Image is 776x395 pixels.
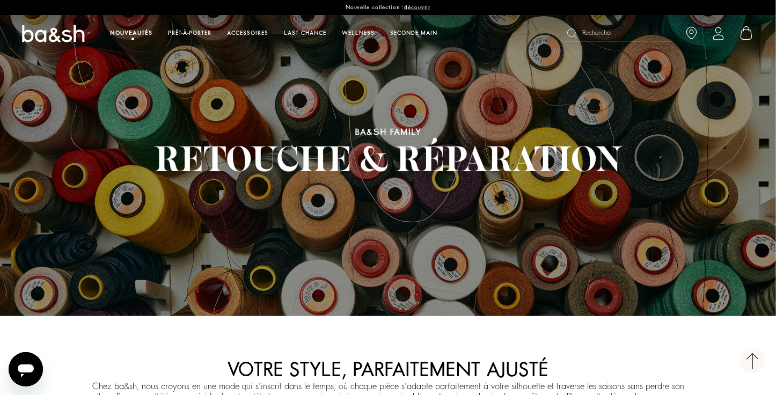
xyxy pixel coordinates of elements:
[226,28,269,39] a: Accessoires
[109,28,153,39] a: Nouveautés
[564,25,757,41] nav: Utility navigation
[283,28,327,39] a: Last chance
[168,31,211,36] span: Prêt-à-porter
[110,31,152,36] span: Nouveautés
[390,31,437,36] span: Seconde main
[341,28,376,39] a: WELLNESS
[346,5,404,10] span: Nouvelle collection :
[564,25,671,41] button: Rechercher
[342,31,375,36] span: WELLNESS
[227,31,268,36] span: Accessoires
[85,359,691,382] h2: VOTRE STYLE, PARFAITEMENT AJUSTÉ
[404,5,431,10] a: découvrir
[389,28,438,39] a: Seconde main
[284,31,326,36] span: Last chance
[582,30,612,35] span: Rechercher
[9,352,43,386] iframe: Bouton de lancement de la fenêtre de messagerie
[167,28,213,39] a: Prêt-à-porter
